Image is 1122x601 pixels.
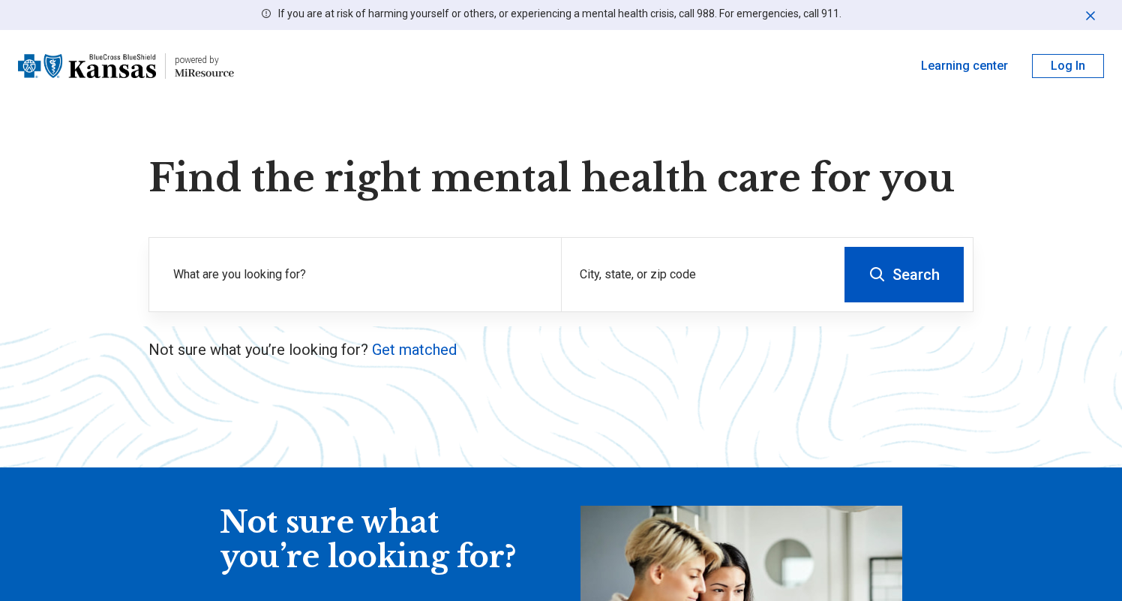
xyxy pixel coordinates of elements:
[148,156,973,201] h1: Find the right mental health care for you
[844,247,964,302] button: Search
[173,266,543,284] label: What are you looking for?
[18,48,156,84] img: Blue Cross Blue Shield Kansas
[18,48,234,84] a: Blue Cross Blue Shield Kansaspowered by
[372,341,457,359] a: Get matched
[1083,6,1098,24] button: Dismiss
[921,57,1008,75] a: Learning center
[1032,54,1104,78] button: Log In
[175,53,234,67] div: powered by
[220,506,520,574] div: Not sure what you’re looking for?
[278,6,841,22] p: If you are at risk of harming yourself or others, or experiencing a mental health crisis, call 98...
[148,339,973,360] p: Not sure what you’re looking for?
